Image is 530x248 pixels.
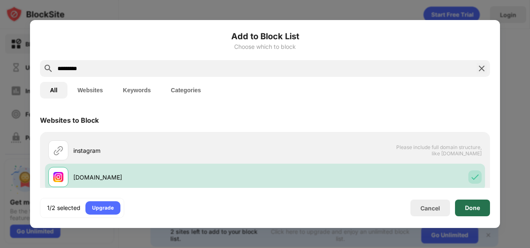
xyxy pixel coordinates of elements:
[420,205,440,212] div: Cancel
[40,43,490,50] div: Choose which to block
[92,204,114,212] div: Upgrade
[40,116,99,124] div: Websites to Block
[67,82,113,99] button: Websites
[477,63,487,73] img: search-close
[396,144,482,157] span: Please include full domain structure, like [DOMAIN_NAME]
[53,172,63,182] img: favicons
[161,82,211,99] button: Categories
[43,63,53,73] img: search.svg
[40,82,67,99] button: All
[113,82,161,99] button: Keywords
[47,204,80,212] div: 1/2 selected
[73,173,265,182] div: [DOMAIN_NAME]
[40,30,490,43] h6: Add to Block List
[73,146,265,155] div: instagram
[465,205,480,211] div: Done
[53,145,63,155] img: url.svg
